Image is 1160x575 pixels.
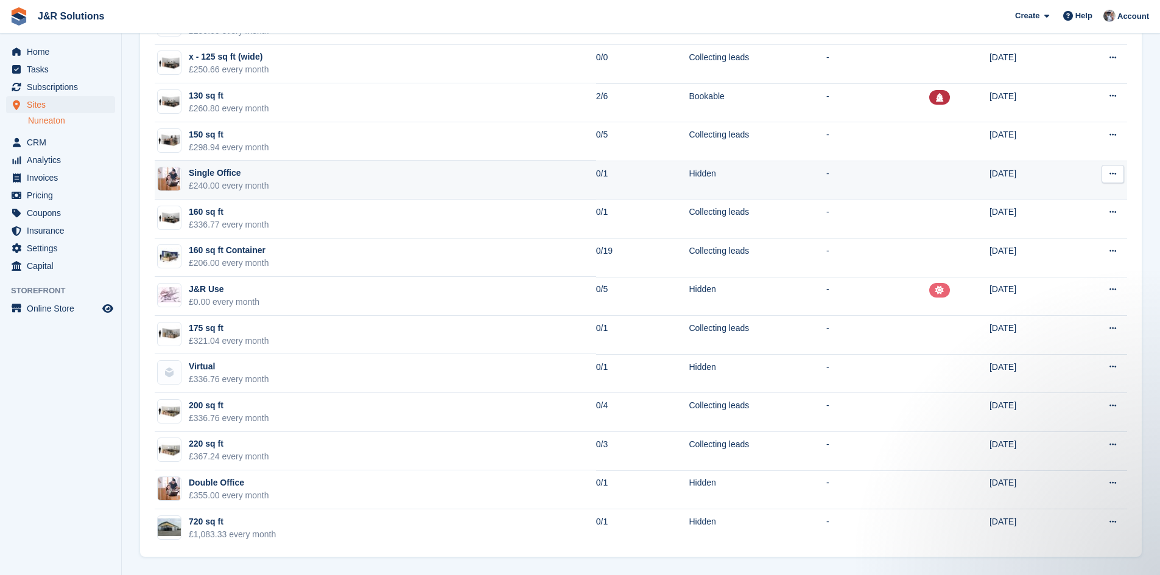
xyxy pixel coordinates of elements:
span: Settings [27,240,100,257]
img: Steve Revell [1103,10,1116,22]
div: J&R Use [189,283,259,296]
td: - [826,239,929,277]
td: Hidden [689,354,826,393]
td: - [826,393,929,432]
td: 0/0 [596,45,689,84]
div: Single Office [189,167,269,179]
div: £0.00 every month [189,296,259,308]
div: 175 sq ft [189,322,269,335]
span: Account [1117,10,1149,23]
td: Hidden [689,470,826,509]
a: J&R Solutions [33,6,109,26]
td: [DATE] [990,393,1069,432]
img: online.jpg [158,476,180,501]
img: bmw.jpeg [158,287,181,303]
a: menu [6,61,115,78]
div: £336.77 every month [189,218,269,231]
img: 200-sqft-unit.jpg [158,441,181,459]
div: 220 sq ft [189,437,269,450]
div: 200 sq ft [189,399,269,412]
span: Insurance [27,222,100,239]
div: £1,083.33 every month [189,528,276,541]
a: menu [6,169,115,186]
td: 0/5 [596,122,689,161]
span: Sites [27,96,100,113]
a: Nuneaton [28,115,115,127]
td: [DATE] [990,470,1069,509]
td: - [826,277,929,316]
img: 125-sqft-unit.jpg [158,93,181,111]
td: 0/1 [596,509,689,548]
span: CRM [27,134,100,151]
td: - [826,122,929,161]
td: - [826,432,929,471]
td: Hidden [689,509,826,548]
td: - [826,509,929,548]
div: 150 sq ft [189,128,269,141]
img: 20-ft-container.jpg [158,248,181,265]
td: - [826,316,929,355]
span: Invoices [27,169,100,186]
span: Pricing [27,187,100,204]
span: Create [1015,10,1039,22]
div: Double Office [189,476,269,489]
span: Online Store [27,300,100,317]
td: [DATE] [990,161,1069,200]
td: Collecting leads [689,200,826,239]
td: - [826,200,929,239]
td: [DATE] [990,45,1069,84]
a: menu [6,43,115,60]
a: menu [6,257,115,274]
div: Virtual [189,360,269,373]
td: - [826,161,929,200]
img: online.jpg [158,167,180,191]
td: [DATE] [990,83,1069,122]
td: [DATE] [990,239,1069,277]
a: menu [6,187,115,204]
div: 160 sq ft [189,206,269,218]
td: 0/4 [596,393,689,432]
td: 0/1 [596,470,689,509]
a: menu [6,78,115,96]
div: £250.66 every month [189,63,269,76]
td: 0/3 [596,432,689,471]
div: £298.94 every month [189,141,269,154]
td: [DATE] [990,432,1069,471]
div: £336.76 every month [189,412,269,425]
td: Collecting leads [689,239,826,277]
td: - [826,83,929,122]
span: Storefront [11,285,121,297]
td: [DATE] [990,509,1069,548]
a: menu [6,222,115,239]
img: stora-icon-8386f47178a22dfd0bd8f6a31ec36ba5ce8667c1dd55bd0f319d3a0aa187defe.svg [10,7,28,26]
img: building.jpg [158,518,181,536]
td: - [826,45,929,84]
td: Collecting leads [689,122,826,161]
td: [DATE] [990,316,1069,355]
a: menu [6,300,115,317]
a: menu [6,96,115,113]
td: Collecting leads [689,316,826,355]
div: £240.00 every month [189,179,269,192]
img: 125-sqft-unit.jpg [158,209,181,227]
div: £260.80 every month [189,102,269,115]
div: £367.24 every month [189,450,269,463]
td: [DATE] [990,200,1069,239]
td: Hidden [689,161,826,200]
td: 2/6 [596,83,689,122]
span: Home [27,43,100,60]
div: £206.00 every month [189,257,269,270]
div: x - 125 sq ft (wide) [189,51,269,63]
img: blank-unit-type-icon-ffbac7b88ba66c5e286b0e438baccc4b9c83835d4c34f86887a83fc20ec27e7b.svg [158,361,181,384]
td: 0/1 [596,161,689,200]
td: [DATE] [990,354,1069,393]
div: 130 sq ft [189,89,269,102]
td: - [826,470,929,509]
img: 200-sqft-unit.jpg [158,403,181,420]
span: Subscriptions [27,78,100,96]
div: 720 sq ft [189,515,276,528]
a: menu [6,240,115,257]
td: 0/1 [596,316,689,355]
span: Help [1075,10,1092,22]
span: Analytics [27,152,100,169]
